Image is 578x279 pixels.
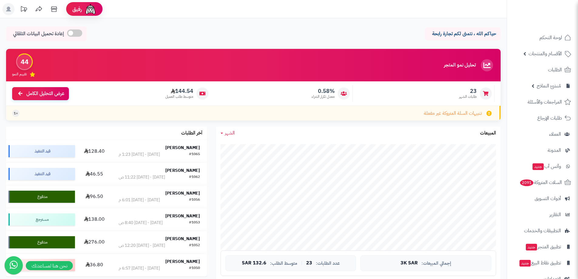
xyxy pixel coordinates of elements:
span: +1 [14,111,18,116]
span: 3K SAR [401,260,418,266]
span: التطبيقات والخدمات [524,226,561,235]
div: [DATE] - [DATE] 1:23 م [119,151,160,158]
span: جديد [519,260,531,267]
div: مدفوع [8,191,75,203]
img: logo-2.png [537,15,572,28]
td: 128.40 [77,140,111,162]
strong: [PERSON_NAME] [165,258,200,265]
a: أدوات التسويق [511,191,574,206]
a: المدونة [511,143,574,158]
strong: [PERSON_NAME] [165,190,200,196]
span: تنبيهات السلة المتروكة غير مفعلة [424,110,482,117]
span: 0.58% [312,88,335,94]
span: أدوات التسويق [535,194,561,203]
td: 138.00 [77,208,111,231]
a: طلبات الإرجاع [511,111,574,125]
div: قيد التنفيذ [8,145,75,157]
strong: [PERSON_NAME] [165,167,200,174]
span: المدونة [548,146,561,155]
a: عرض التحليل الكامل [12,87,69,100]
span: رفيق [72,5,82,13]
a: الطلبات [511,63,574,77]
span: إعادة تحميل البيانات التلقائي [13,30,64,37]
img: ai-face.png [84,3,96,15]
td: 96.50 [77,185,111,208]
strong: [PERSON_NAME] [165,213,200,219]
div: [DATE] - [DATE] 6:01 م [119,197,160,203]
div: [DATE] - [DATE] 6:57 م [119,265,160,271]
span: التقارير [549,210,561,219]
a: تطبيق نقاط البيعجديد [511,256,574,270]
span: تقييم النمو [12,72,27,77]
p: حياكم الله ، نتمنى لكم تجارة رابحة [429,30,496,37]
div: [DATE] - [DATE] 8:40 ص [119,220,163,226]
span: الأقسام والمنتجات [529,49,562,58]
h3: آخر الطلبات [181,131,202,136]
span: عرض التحليل الكامل [26,90,64,97]
a: السلات المتروكة2091 [511,175,574,190]
span: الشهر [225,129,235,137]
span: | [301,261,303,265]
div: #1065 [189,151,200,158]
div: [DATE] - [DATE] 12:20 ص [119,243,165,249]
div: مدفوع [8,236,75,248]
span: الطلبات [548,66,562,74]
span: تطبيق المتجر [525,243,561,251]
div: #1053 [189,220,200,226]
span: 23 [459,88,477,94]
a: التقارير [511,207,574,222]
div: مسترجع [8,213,75,226]
a: التطبيقات والخدمات [511,223,574,238]
td: 46.55 [77,163,111,185]
a: وآتس آبجديد [511,159,574,174]
span: وآتس آب [532,162,561,171]
div: #1062 [189,174,200,180]
span: إجمالي المبيعات: [421,261,451,266]
h3: المبيعات [480,131,496,136]
div: [DATE] - [DATE] 11:22 ص [119,174,165,180]
span: لوحة التحكم [539,33,562,42]
a: تحديثات المنصة [16,3,31,17]
h3: تحليل نمو المتجر [444,63,476,68]
span: العملاء [549,130,561,138]
div: #1050 [189,265,200,271]
a: لوحة التحكم [511,30,574,45]
span: مُنشئ النماذج [537,82,561,90]
span: السلات المتروكة [519,178,562,187]
span: طلبات الشهر [459,94,477,99]
span: معدل تكرار الشراء [312,94,335,99]
span: عدد الطلبات: [316,261,340,266]
td: 36.80 [77,254,111,276]
div: #1056 [189,197,200,203]
span: جديد [526,244,537,250]
span: 2091 [520,179,534,186]
span: المراجعات والأسئلة [528,98,562,106]
span: طلبات الإرجاع [537,114,562,122]
span: 132.6 SAR [242,260,266,266]
td: 276.00 [77,231,111,253]
a: العملاء [511,127,574,141]
a: الشهر [221,130,235,137]
a: تطبيق المتجرجديد [511,240,574,254]
span: 23 [306,260,312,266]
span: متوسط طلب العميل [165,94,193,99]
a: المراجعات والأسئلة [511,95,574,109]
div: #1052 [189,243,200,249]
span: تطبيق نقاط البيع [519,259,561,267]
strong: [PERSON_NAME] [165,145,200,151]
div: ملغي [8,259,75,271]
span: جديد [532,163,544,170]
div: قيد التنفيذ [8,168,75,180]
span: 144.54 [165,88,193,94]
strong: [PERSON_NAME] [165,236,200,242]
span: متوسط الطلب: [270,261,297,266]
